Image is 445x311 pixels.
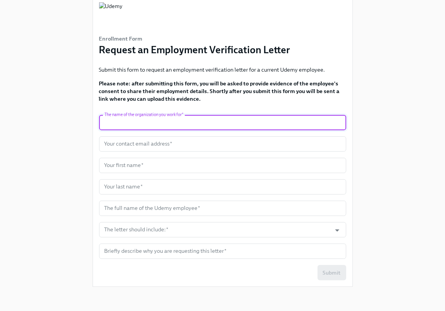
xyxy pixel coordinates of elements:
[99,43,290,57] h3: Request an Employment Verification Letter
[99,34,290,43] h6: Enrollment Form
[331,224,343,236] button: Open
[99,66,346,74] p: Submit this form to request an employment verification letter for a current Udemy employee.
[99,2,123,25] img: Udemy
[99,80,340,102] strong: Please note: after submitting this form, you will be asked to provide evidence of the employee's ...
